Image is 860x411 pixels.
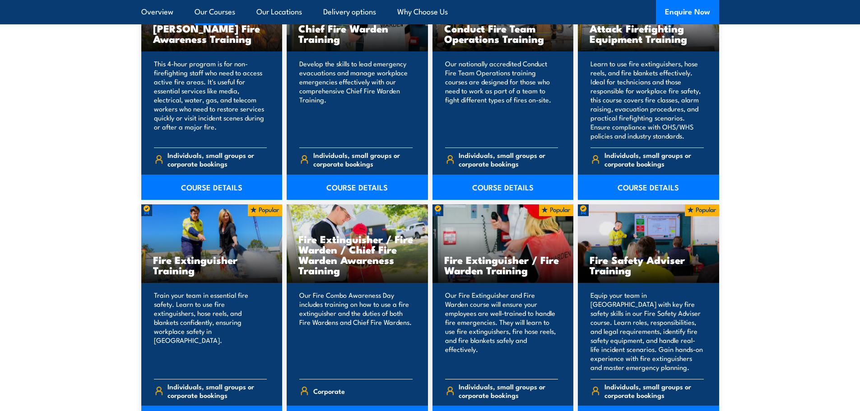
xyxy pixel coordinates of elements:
[445,59,558,140] p: Our nationally accredited Conduct Fire Team Operations training courses are designed for those wh...
[298,23,416,44] h3: Chief Fire Warden Training
[141,175,283,200] a: COURSE DETAILS
[590,291,704,372] p: Equip your team in [GEOGRAPHIC_DATA] with key fire safety skills in our Fire Safety Adviser cours...
[604,382,704,399] span: Individuals, small groups or corporate bookings
[590,59,704,140] p: Learn to use fire extinguishers, hose reels, and fire blankets effectively. Ideal for technicians...
[153,23,271,44] h3: [PERSON_NAME] Fire Awareness Training
[313,384,345,398] span: Corporate
[167,382,267,399] span: Individuals, small groups or corporate bookings
[432,175,574,200] a: COURSE DETAILS
[153,254,271,275] h3: Fire Extinguisher Training
[444,254,562,275] h3: Fire Extinguisher / Fire Warden Training
[299,59,413,140] p: Develop the skills to lead emergency evacuations and manage workplace emergencies effectively wit...
[167,151,267,168] span: Individuals, small groups or corporate bookings
[590,13,707,44] h3: Demonstrate First Attack Firefighting Equipment Training
[313,151,413,168] span: Individuals, small groups or corporate bookings
[459,151,558,168] span: Individuals, small groups or corporate bookings
[590,254,707,275] h3: Fire Safety Adviser Training
[444,23,562,44] h3: Conduct Fire Team Operations Training
[578,175,719,200] a: COURSE DETAILS
[287,175,428,200] a: COURSE DETAILS
[154,59,267,140] p: This 4-hour program is for non-firefighting staff who need to access active fire areas. It's usef...
[154,291,267,372] p: Train your team in essential fire safety. Learn to use fire extinguishers, hose reels, and blanke...
[604,151,704,168] span: Individuals, small groups or corporate bookings
[459,382,558,399] span: Individuals, small groups or corporate bookings
[445,291,558,372] p: Our Fire Extinguisher and Fire Warden course will ensure your employees are well-trained to handl...
[298,234,416,275] h3: Fire Extinguisher / Fire Warden / Chief Fire Warden Awareness Training
[299,291,413,372] p: Our Fire Combo Awareness Day includes training on how to use a fire extinguisher and the duties o...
